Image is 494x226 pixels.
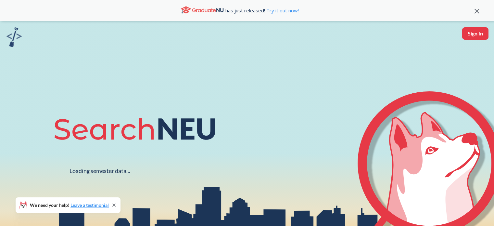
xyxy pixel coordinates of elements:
[6,27,22,49] a: sandbox logo
[265,7,299,14] a: Try it out now!
[70,202,109,208] a: Leave a testimonial
[462,27,488,40] button: Sign In
[30,203,109,207] span: We need your help!
[70,167,130,175] div: Loading semester data...
[6,27,22,47] img: sandbox logo
[225,7,299,14] span: has just released!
